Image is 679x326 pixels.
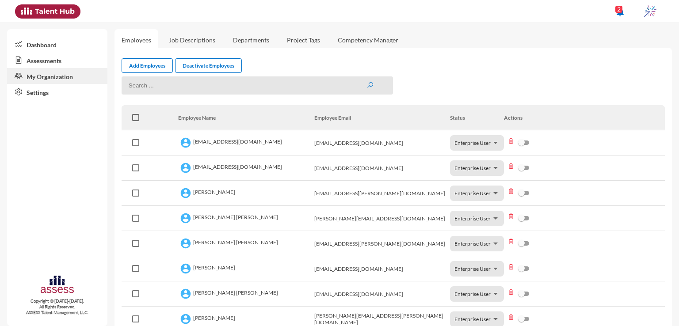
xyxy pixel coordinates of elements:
span: Enterprise User [454,215,491,222]
td: [PERSON_NAME] [PERSON_NAME] [178,206,314,231]
div: 2 [615,6,622,13]
th: Status [450,105,504,130]
th: Employee Email [314,105,450,130]
td: [PERSON_NAME] [178,181,314,206]
td: [EMAIL_ADDRESS][DOMAIN_NAME] [314,281,450,307]
td: [PERSON_NAME] [PERSON_NAME] [178,231,314,256]
a: Assessments [7,52,107,68]
th: Employee Name [178,105,314,130]
span: Enterprise User [454,190,491,197]
td: [EMAIL_ADDRESS][DOMAIN_NAME] [178,155,314,181]
span: Enterprise User [454,316,491,322]
td: [EMAIL_ADDRESS][DOMAIN_NAME] [314,155,450,181]
img: assesscompany-logo.png [40,274,75,296]
th: Actions [504,105,665,130]
span: Enterprise User [454,291,491,297]
span: Enterprise User [454,240,491,247]
a: My Organization [7,68,107,84]
td: [EMAIL_ADDRESS][DOMAIN_NAME] [314,256,450,281]
input: Search ... [122,76,393,95]
a: Departments [226,29,276,51]
td: [EMAIL_ADDRESS][DOMAIN_NAME] [314,130,450,155]
td: [EMAIL_ADDRESS][DOMAIN_NAME] [178,130,314,155]
mat-icon: notifications [615,7,626,17]
a: Competency Manager [331,29,405,51]
td: [EMAIL_ADDRESS][PERSON_NAME][DOMAIN_NAME] [314,231,450,256]
a: Employees [114,29,158,51]
a: Settings [7,84,107,100]
a: Dashboard [7,36,107,52]
a: Add Employees [122,58,173,73]
a: Project Tags [280,29,327,51]
td: [PERSON_NAME] [PERSON_NAME] [178,281,314,307]
td: [PERSON_NAME] [178,256,314,281]
td: [PERSON_NAME][EMAIL_ADDRESS][DOMAIN_NAME] [314,206,450,231]
span: Enterprise User [454,140,491,146]
a: Deactivate Employees [175,58,242,73]
p: Copyright © [DATE]-[DATE]. All Rights Reserved. ASSESS Talent Management, LLC. [7,298,107,315]
td: [EMAIL_ADDRESS][PERSON_NAME][DOMAIN_NAME] [314,181,450,206]
a: Job Descriptions [162,29,222,51]
span: Enterprise User [454,165,491,171]
span: Enterprise User [454,265,491,272]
